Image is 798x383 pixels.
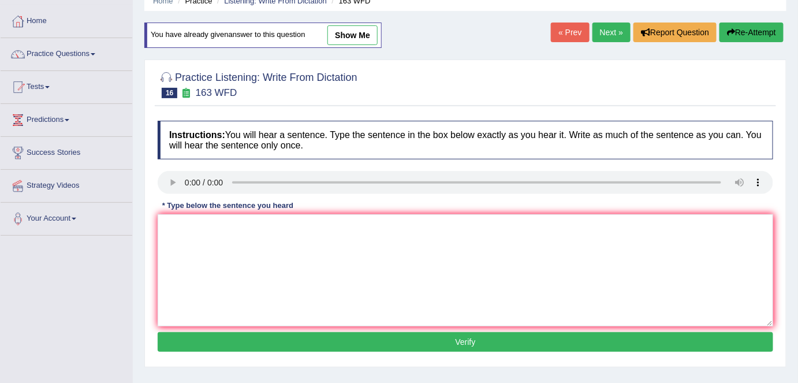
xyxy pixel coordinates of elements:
h2: Practice Listening: Write From Dictation [158,69,357,98]
a: « Prev [551,23,589,42]
div: * Type below the sentence you heard [158,200,298,211]
span: 16 [162,88,177,98]
a: Practice Questions [1,38,132,67]
div: You have already given answer to this question [144,23,382,48]
small: 163 WFD [196,87,237,98]
h4: You will hear a sentence. Type the sentence in the box below exactly as you hear it. Write as muc... [158,121,773,159]
a: Home [1,5,132,34]
a: Your Account [1,203,132,232]
a: Strategy Videos [1,170,132,199]
a: Success Stories [1,137,132,166]
a: Next » [592,23,631,42]
a: Tests [1,71,132,100]
b: Instructions: [169,130,225,140]
button: Verify [158,332,773,352]
a: Predictions [1,104,132,133]
a: show me [327,25,378,45]
button: Re-Attempt [719,23,784,42]
small: Exam occurring question [180,88,192,99]
button: Report Question [633,23,717,42]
